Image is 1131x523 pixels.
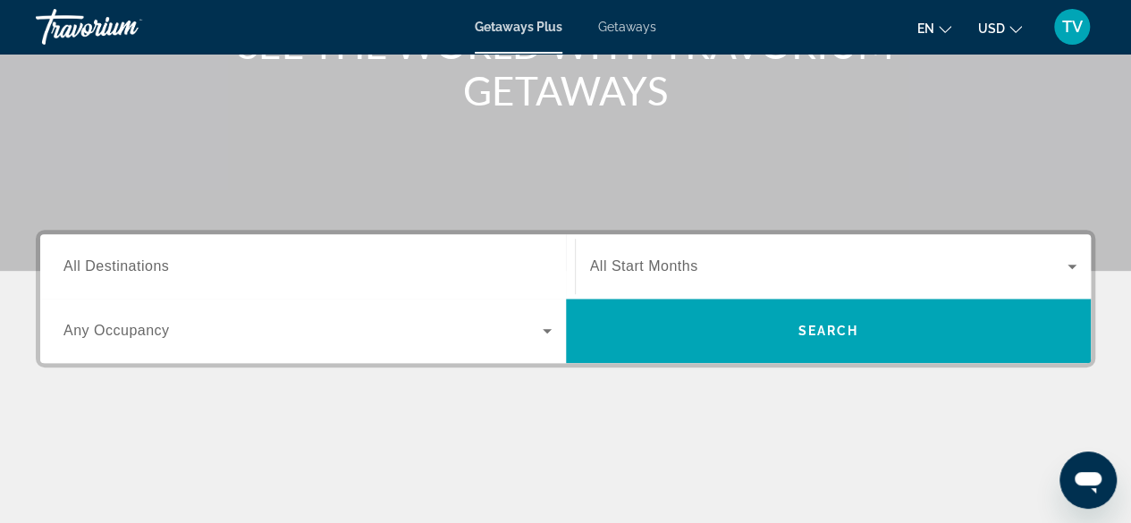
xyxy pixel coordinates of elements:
div: Search widget [40,234,1091,363]
span: en [917,21,934,36]
span: Search [798,324,858,338]
h1: SEE THE WORLD WITH TRAVORIUM GETAWAYS [231,21,901,114]
span: All Start Months [590,258,698,274]
span: Any Occupancy [63,323,170,338]
span: USD [978,21,1005,36]
button: User Menu [1049,8,1095,46]
input: Select destination [63,257,552,278]
a: Getaways Plus [475,20,562,34]
iframe: Button to launch messaging window [1059,451,1117,509]
span: TV [1062,18,1083,36]
a: Getaways [598,20,656,34]
button: Change language [917,15,951,41]
button: Search [566,299,1092,363]
a: Travorium [36,4,215,50]
button: Change currency [978,15,1022,41]
span: All Destinations [63,258,169,274]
